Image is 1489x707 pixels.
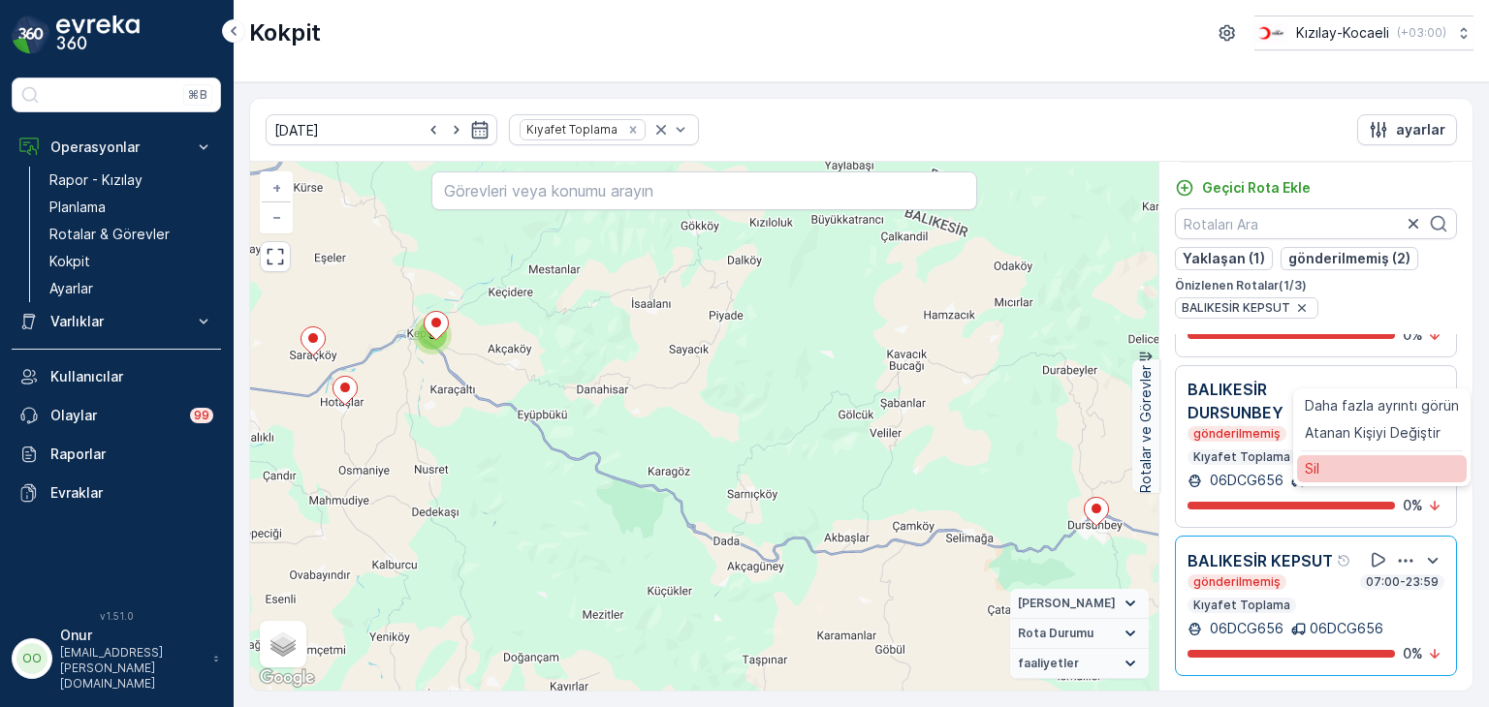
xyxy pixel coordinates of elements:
[1191,598,1292,613] p: Kıyafet Toplama
[262,173,291,202] a: Yakınlaştır
[1202,178,1311,198] p: Geçici Rota Ekle
[1305,459,1319,478] span: Sil
[272,179,281,196] span: +
[1010,649,1149,679] summary: faaliyetler
[42,248,221,275] a: Kokpit
[49,225,170,244] p: Rotalar & Görevler
[1403,325,1423,345] p: 0 %
[1403,496,1423,515] p: 0 %
[1018,656,1079,671] span: faaliyetler
[12,626,221,692] button: OOOnur[EMAIL_ADDRESS][PERSON_NAME][DOMAIN_NAME]
[50,367,213,386] p: Kullanıcılar
[50,312,182,331] p: Varlıklar
[50,483,213,503] p: Evraklar
[1206,471,1283,490] p: 06DCG656
[1206,619,1283,638] p: 06DCG656
[1010,619,1149,649] summary: Rota Durumu
[49,252,90,271] p: Kokpit
[1188,378,1340,424] p: BALIKESİR DURSUNBEY
[42,167,221,194] a: Rapor - Kızılay
[272,208,282,225] span: −
[49,170,143,190] p: Rapor - Kızılay
[50,138,182,157] p: Operasyonlar
[1191,426,1283,442] p: gönderilmemiş
[1403,644,1423,663] p: 0 %
[1175,247,1273,270] button: Yaklaşan (1)
[1357,114,1457,145] button: ayarlar
[1182,300,1290,316] span: BALIKESİR KEPSUT
[1191,574,1283,590] p: gönderilmemiş
[188,87,207,103] p: ⌘B
[1310,619,1383,638] p: 06DCG656
[1337,553,1352,569] div: Yardım Araç İkonu
[1175,278,1457,293] p: Önizlenen Rotalar ( 1 / 3 )
[1297,392,1467,419] a: Daha fazla ayrıntı görün
[42,221,221,248] a: Rotalar & Görevler
[1175,208,1457,239] input: Rotaları Ara
[1188,549,1333,572] p: BALIKESİR KEPSUT
[1191,449,1292,465] p: Kıyafet Toplama
[262,623,304,665] a: Layers
[1010,589,1149,619] summary: [PERSON_NAME]
[12,357,221,396] a: Kullanıcılar
[49,279,93,298] p: Ayarlar
[12,15,50,54] img: logo
[262,202,291,231] a: Uzaklaştır
[249,17,321,48] p: Kokpit
[1397,25,1446,41] p: ( +03:00 )
[1305,396,1459,415] span: Daha fazla ayrıntı görün
[266,114,497,145] input: dd/mm/yyyy
[60,645,204,692] p: [EMAIL_ADDRESS][PERSON_NAME][DOMAIN_NAME]
[16,643,48,674] div: OO
[1364,574,1441,590] p: 07:00-23:59
[1305,423,1441,443] span: Atanan Kişiyi Değiştir
[1288,249,1410,268] p: gönderilmemiş (2)
[12,396,221,435] a: Olaylar99
[1254,22,1288,44] img: k%C4%B1z%C4%B1lay_0jL9uU1.png
[50,445,213,464] p: Raporlar
[1396,120,1445,139] p: ayarlar
[12,302,221,341] button: Varlıklar
[1136,365,1156,493] p: Rotalar ve Görevler
[12,474,221,512] a: Evraklar
[50,406,178,425] p: Olaylar
[431,171,976,210] input: Görevleri veya konumu arayın
[1175,178,1311,198] a: Geçici Rota Ekle
[49,198,106,217] p: Planlama
[60,626,204,645] p: Onur
[1296,23,1389,43] p: Kızılay-Kocaeli
[413,316,452,354] div: 9
[194,408,209,423] p: 99
[1254,15,1473,50] button: Kızılay-Kocaeli(+03:00)
[12,610,221,622] span: v 1.51.0
[1293,388,1471,486] ul: Menu
[1183,249,1265,268] p: Yaklaşan (1)
[255,665,319,691] a: Bu bölgeyi Google Haritalar'da açın (yeni pencerede açılır)
[56,15,140,54] img: logo_dark-DEwI_e13.png
[622,122,644,138] div: Remove Kıyafet Toplama
[521,120,620,138] div: Kıyafet Toplama
[1018,626,1093,641] span: Rota Durumu
[1281,247,1418,270] button: gönderilmemiş (2)
[12,435,221,474] a: Raporlar
[255,665,319,691] img: Google
[1018,596,1116,611] span: [PERSON_NAME]
[42,194,221,221] a: Planlama
[12,128,221,167] button: Operasyonlar
[42,275,221,302] a: Ayarlar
